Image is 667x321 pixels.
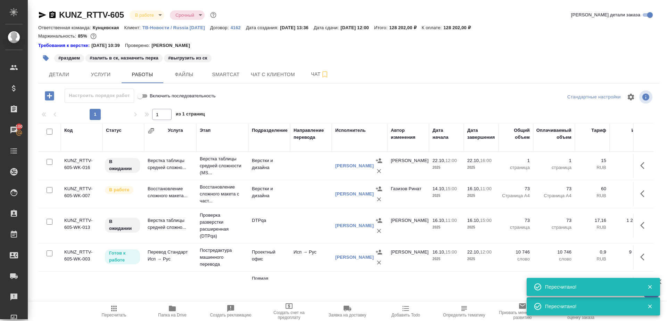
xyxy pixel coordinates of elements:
p: Дата создания: [246,25,280,30]
span: Определить тематику [443,313,485,318]
a: [PERSON_NAME] [335,255,374,260]
p: 11:00 [445,218,457,223]
p: страница [537,224,571,231]
p: К оплате: [422,25,444,30]
td: KUNZ_RTTV-605-WK-003 [61,245,102,270]
p: ТВ-Новости / Russia [DATE] [142,25,210,30]
div: Общий объем [502,127,530,141]
p: Страница А4 [537,192,571,199]
p: 128 202,00 ₽ [389,25,421,30]
p: 73 [537,185,571,192]
p: 73 [502,185,530,192]
p: 85% [78,33,89,39]
button: Закрыть [643,303,657,310]
p: Проверка разверстки расширенная (DTPqa) [200,212,245,240]
p: #залить в ск, назначить перка [90,55,158,62]
p: В работе [109,186,129,193]
p: 15 [578,157,606,164]
p: 2025 [433,256,460,263]
p: 12:00 [445,158,457,163]
a: [PERSON_NAME] [335,223,374,228]
p: 22.10, [467,249,480,255]
p: Проверено: [125,42,152,49]
div: Этап [200,127,211,134]
p: Верстка таблицы средней сложности (MS... [200,155,245,176]
button: Удалить [374,226,384,236]
div: Исполнитель назначен, приступать к работе пока рано [104,217,141,233]
div: Услуга [168,127,183,134]
p: Клиент: [124,25,142,30]
p: RUB [578,224,606,231]
p: Постредактура машинного перевода [200,247,245,268]
p: #раздаем [58,55,80,62]
p: 15:00 [445,249,457,255]
span: Заявка на доставку [329,313,366,318]
button: Назначить [374,184,384,194]
p: 16:00 [480,158,492,163]
button: Здесь прячутся важные кнопки [636,217,653,234]
p: 73 [502,217,530,224]
p: 15 [613,157,644,164]
button: Добавить работу [40,89,59,103]
td: Газизов Ринат [387,277,429,301]
p: 2025 [467,256,495,263]
p: 9 671,4 [613,249,644,256]
p: 4 380 [613,185,644,192]
div: Тариф [591,127,606,134]
td: Верстка таблицы средней сложно... [144,214,196,238]
button: Призвать менеджера по развитию [493,302,552,321]
p: Договор: [210,25,231,30]
div: Пересчитано! [545,283,637,290]
p: [DATE] 12:00 [340,25,374,30]
div: split button [566,92,623,103]
p: слово [502,256,530,263]
td: Перевод Стандарт Исп → Рус [144,277,196,301]
span: Работы [126,70,159,79]
p: RUB [613,192,644,199]
div: Оплачиваемый объем [536,127,571,141]
span: Папка на Drive [158,313,187,318]
p: страница [537,164,571,171]
span: Создать счет на предоплату [264,310,314,320]
button: Доп статусы указывают на важность/срочность заказа [209,10,218,19]
div: Код [64,127,73,134]
button: Удалить [374,257,384,268]
p: [DATE] 10:39 [91,42,125,49]
td: [PERSON_NAME] [387,214,429,238]
td: Перевод Стандарт Исп → Рус [144,245,196,270]
button: Скопировать ссылку для ЯМессенджера [38,11,47,19]
p: 22.10, [467,158,480,163]
button: Назначить [374,215,384,226]
div: Исполнитель [335,127,366,134]
p: Восстановление сложного макета с част... [200,184,245,204]
button: В работе [133,12,156,18]
td: Прямая загрузка (шаблонные документы) [248,272,290,306]
span: Призвать менеджера по развитию [497,310,547,320]
td: KUNZ_RTTV-605-WK-007 [61,182,102,206]
span: Детали [42,70,76,79]
span: Чат [303,70,337,79]
p: 22.10, [433,158,445,163]
span: Пересчитать [102,313,126,318]
p: В ожидании [109,218,136,232]
p: RUB [613,224,644,231]
a: 100 [2,121,26,139]
td: Верстка таблицы средней сложно... [144,154,196,178]
span: Добавить Todo [392,313,420,318]
p: 2025 [467,192,495,199]
p: 10 746 [537,249,571,256]
td: Исп → Рус [290,277,332,301]
p: RUB [578,256,606,263]
p: 4162 [230,25,246,30]
a: ТВ-Новости / Russia [DATE] [142,24,210,30]
button: Создать счет на предоплату [260,302,318,321]
td: Проектный офис [248,245,290,270]
span: Чат с клиентом [251,70,295,79]
div: Исполнитель назначен, приступать к работе пока рано [104,157,141,174]
div: Автор изменения [391,127,426,141]
button: Срочный [173,12,196,18]
p: 1 [537,157,571,164]
div: Исполнитель выполняет работу [104,185,141,195]
span: 100 [11,123,27,130]
p: Маржинальность: [38,33,78,39]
